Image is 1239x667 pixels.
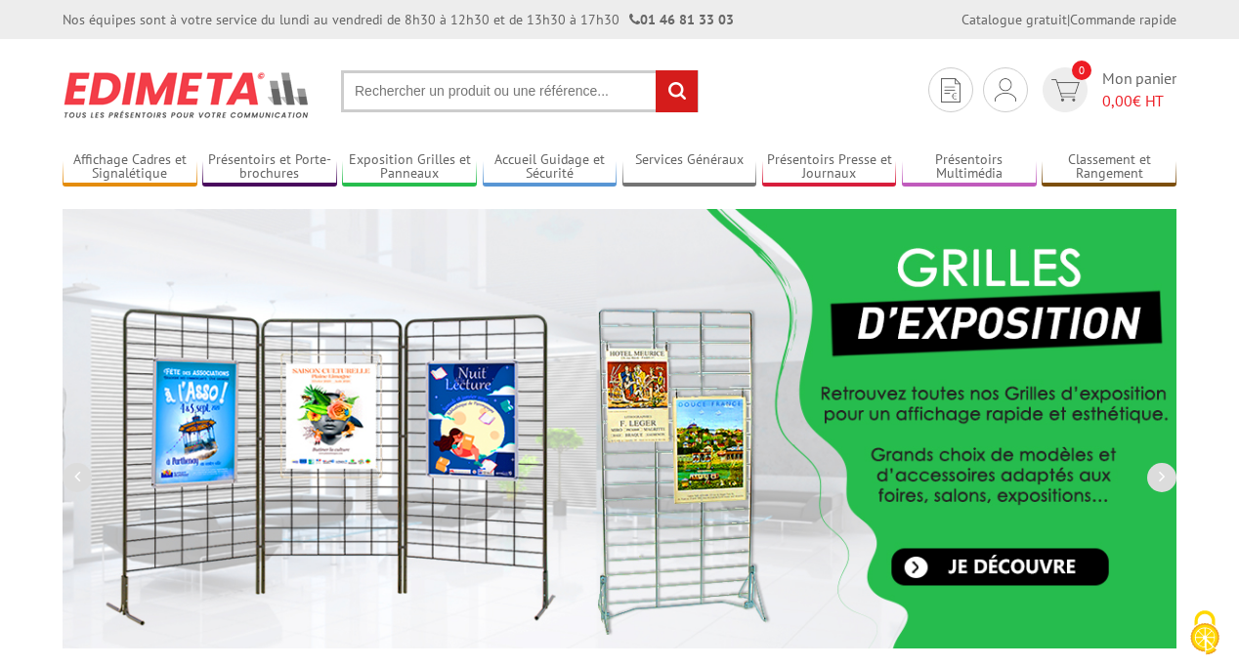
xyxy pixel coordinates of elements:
span: Mon panier [1102,67,1176,112]
a: Commande rapide [1070,11,1176,28]
img: Cookies (fenêtre modale) [1180,608,1229,657]
input: Rechercher un produit ou une référence... [341,70,699,112]
div: Nos équipes sont à votre service du lundi au vendredi de 8h30 à 12h30 et de 13h30 à 17h30 [63,10,734,29]
span: € HT [1102,90,1176,112]
a: Accueil Guidage et Sécurité [483,151,618,184]
a: Catalogue gratuit [961,11,1067,28]
a: Services Généraux [622,151,757,184]
a: Présentoirs Presse et Journaux [762,151,897,184]
a: Présentoirs Multimédia [902,151,1037,184]
img: devis rapide [995,78,1016,102]
span: 0,00 [1102,91,1132,110]
span: 0 [1072,61,1091,80]
button: Cookies (fenêtre modale) [1171,601,1239,667]
a: Classement et Rangement [1042,151,1176,184]
img: devis rapide [1051,79,1080,102]
a: devis rapide 0 Mon panier 0,00€ HT [1038,67,1176,112]
a: Présentoirs et Porte-brochures [202,151,337,184]
input: rechercher [656,70,698,112]
img: devis rapide [941,78,961,103]
a: Affichage Cadres et Signalétique [63,151,197,184]
div: | [961,10,1176,29]
img: Présentoir, panneau, stand - Edimeta - PLV, affichage, mobilier bureau, entreprise [63,59,312,131]
a: Exposition Grilles et Panneaux [342,151,477,184]
strong: 01 46 81 33 03 [629,11,734,28]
